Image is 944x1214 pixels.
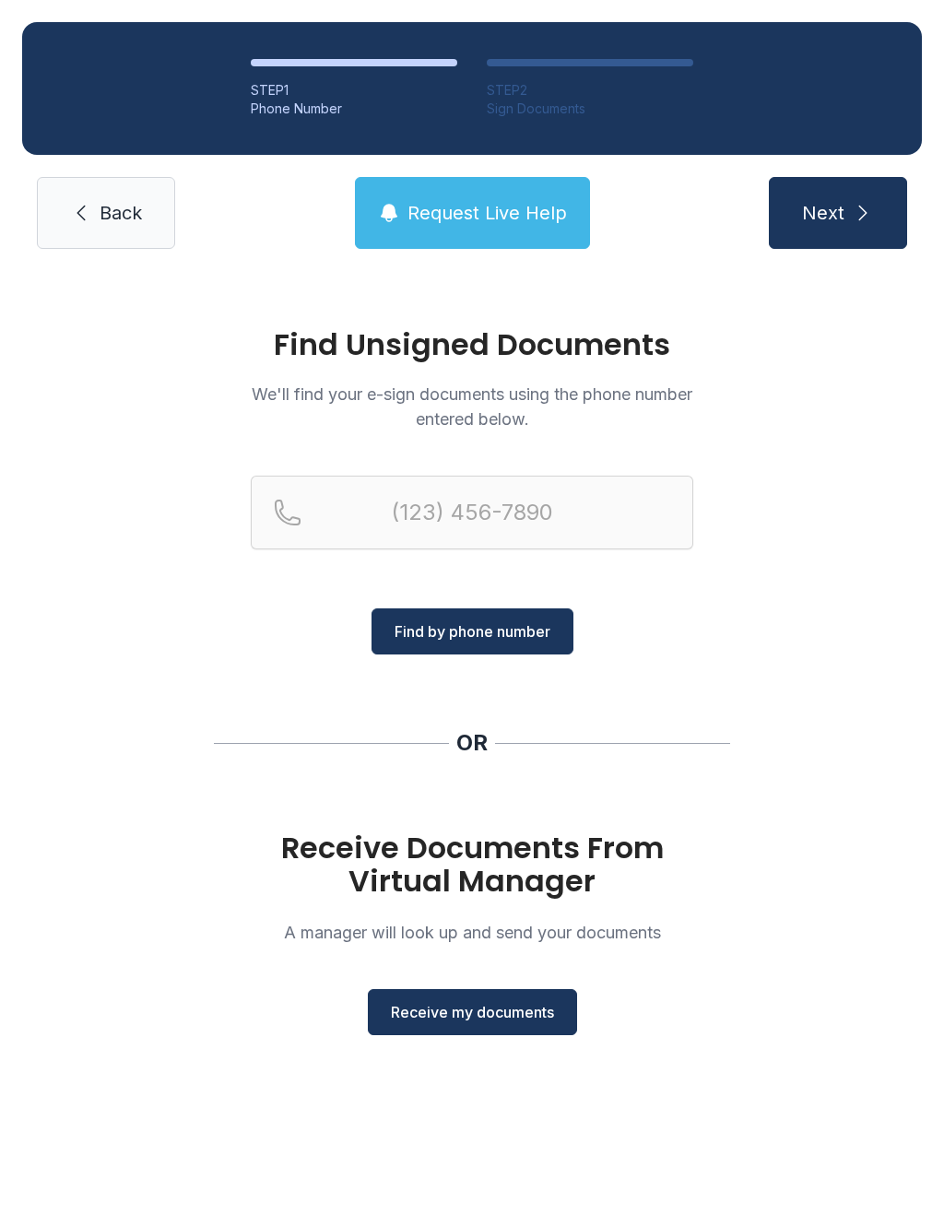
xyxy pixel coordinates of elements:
div: STEP 1 [251,81,457,100]
span: Request Live Help [407,200,567,226]
span: Next [802,200,844,226]
span: Receive my documents [391,1001,554,1023]
div: STEP 2 [487,81,693,100]
h1: Find Unsigned Documents [251,330,693,359]
p: We'll find your e-sign documents using the phone number entered below. [251,382,693,431]
p: A manager will look up and send your documents [251,920,693,945]
div: OR [456,728,488,758]
span: Back [100,200,142,226]
input: Reservation phone number [251,476,693,549]
div: Phone Number [251,100,457,118]
span: Find by phone number [395,620,550,642]
h1: Receive Documents From Virtual Manager [251,831,693,898]
div: Sign Documents [487,100,693,118]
